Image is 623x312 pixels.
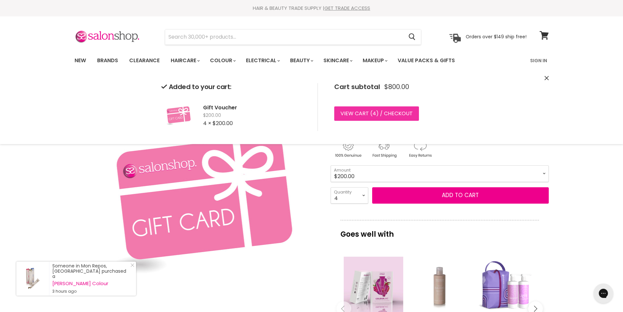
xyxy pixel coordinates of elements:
p: Goes well with [340,220,539,242]
span: 4 [372,110,376,117]
a: Sign In [526,54,551,67]
a: Beauty [285,54,317,67]
select: Quantity [331,187,368,204]
span: 4 × [203,119,211,127]
iframe: Gorgias live chat messenger [590,281,616,305]
p: Orders over $149 ship free! [466,34,527,40]
h2: Added to your cart: [161,83,307,91]
span: $200.00 [213,119,233,127]
span: $800.00 [384,83,409,91]
a: Makeup [358,54,391,67]
h2: Gift Voucher [203,104,307,111]
input: Search [165,29,404,45]
form: Product [165,29,421,45]
div: Someone in Mon Repos, [GEOGRAPHIC_DATA] purchased a [52,263,130,294]
a: New [70,54,91,67]
button: Close [545,75,549,82]
a: Visit product page [16,262,49,296]
span: $200.00 [203,112,307,119]
nav: Main [66,51,557,70]
a: Haircare [166,54,204,67]
a: Close Notification [128,263,134,270]
a: Value Packs & Gifts [393,54,460,67]
img: genuine.gif [331,139,365,159]
img: shipping.gif [367,139,401,159]
small: 3 hours ago [52,289,130,294]
a: View cart (4) / Checkout [334,106,419,121]
button: Search [404,29,421,45]
a: Skincare [319,54,356,67]
a: [PERSON_NAME] Colour [52,281,130,286]
div: HAIR & BEAUTY TRADE SUPPLY | [66,5,557,11]
button: Add to cart [372,187,549,204]
a: Electrical [241,54,284,67]
span: Add to cart [442,191,479,199]
a: Colour [205,54,240,67]
a: Clearance [124,54,164,67]
a: Brands [92,54,123,67]
img: Gift Voucher [161,100,194,131]
span: Cart subtotal [334,82,380,91]
img: returns.gif [403,139,437,159]
ul: Main menu [70,51,493,70]
svg: Close Icon [130,263,134,267]
a: GET TRADE ACCESS [324,5,370,11]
